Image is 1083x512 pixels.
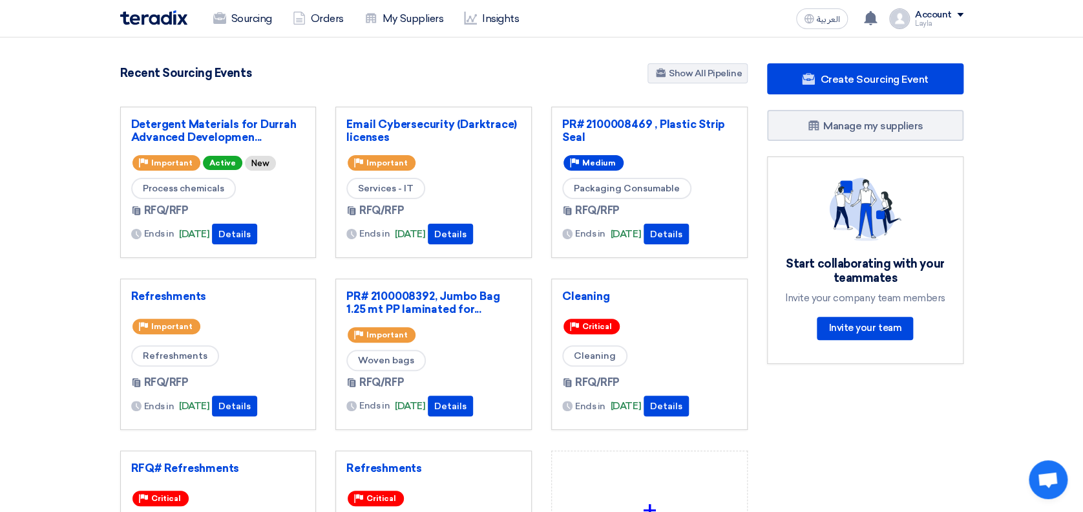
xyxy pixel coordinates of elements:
[820,73,928,85] span: Create Sourcing Event
[915,10,952,21] div: Account
[359,375,404,390] span: RFQ/RFP
[575,203,620,219] span: RFQ/RFP
[454,5,529,33] a: Insights
[346,290,521,315] a: PR# 2100008392, Jumbo Bag 1.25 mt PP laminated for...
[346,462,521,475] a: Refreshments
[644,224,689,244] button: Details
[889,8,910,29] img: profile_test.png
[144,375,189,390] span: RFQ/RFP
[144,203,189,219] span: RFQ/RFP
[359,227,390,240] span: Ends in
[575,400,605,413] span: Ends in
[131,462,306,475] a: RFQ# Refreshments
[346,118,521,144] a: Email Cybersecurity (Darktrace) licenses
[575,227,605,240] span: Ends in
[796,8,848,29] button: العربية
[582,322,612,331] span: Critical
[282,5,354,33] a: Orders
[1029,460,1067,499] div: Open chat
[582,158,616,167] span: Medium
[203,156,242,170] span: Active
[783,257,947,286] div: Start collaborating with your teammates
[428,224,473,244] button: Details
[611,227,641,242] span: [DATE]
[151,158,193,167] span: Important
[562,345,627,367] span: Cleaning
[783,292,947,304] div: Invite your company team members
[575,375,620,390] span: RFQ/RFP
[366,330,408,339] span: Important
[131,290,306,303] a: Refreshments
[131,178,236,199] span: Process chemicals
[179,399,209,414] span: [DATE]
[647,63,748,83] a: Show All Pipeline
[120,10,187,25] img: Teradix logo
[144,400,174,413] span: Ends in
[428,396,473,416] button: Details
[562,118,737,144] a: PR# 2100008469 , Plastic Strip Seal
[212,396,257,416] button: Details
[212,224,257,244] button: Details
[131,345,219,367] span: Refreshments
[151,322,193,331] span: Important
[131,118,306,144] a: Detergent Materials for Durrah Advanced Developmen...
[395,227,425,242] span: [DATE]
[346,350,426,371] span: Woven bags
[817,317,912,340] a: Invite your team
[203,5,282,33] a: Sourcing
[644,396,689,416] button: Details
[829,178,901,241] img: invite_your_team.svg
[562,290,737,303] a: Cleaning
[817,15,840,24] span: العربية
[346,178,425,199] span: Services - IT
[915,20,963,27] div: Layla
[395,399,425,414] span: [DATE]
[562,178,691,199] span: Packaging Consumable
[144,227,174,240] span: Ends in
[359,203,404,219] span: RFQ/RFP
[767,110,963,141] a: Manage my suppliers
[151,494,181,503] span: Critical
[179,227,209,242] span: [DATE]
[354,5,454,33] a: My Suppliers
[245,156,276,171] div: New
[366,494,396,503] span: Critical
[120,66,251,80] h4: Recent Sourcing Events
[366,158,408,167] span: Important
[359,399,390,412] span: Ends in
[611,399,641,414] span: [DATE]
